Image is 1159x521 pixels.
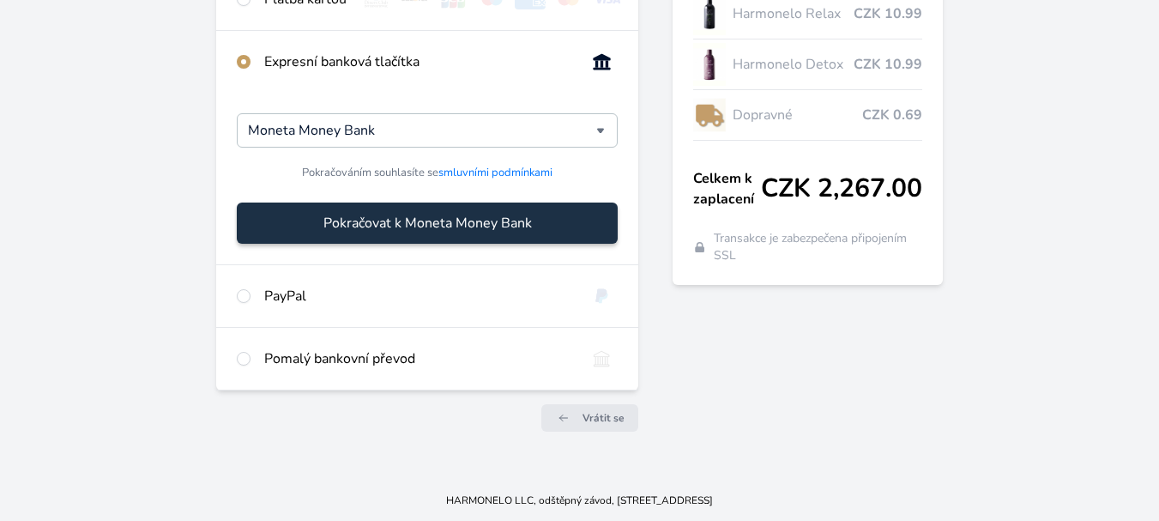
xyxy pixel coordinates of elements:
[264,348,572,369] div: Pomalý bankovní převod
[854,54,922,75] span: CZK 10.99
[583,411,625,425] span: Vrátit se
[586,51,618,72] img: onlineBanking_CZ.svg
[264,286,572,306] div: PayPal
[586,348,618,369] img: bankTransfer_IBAN.svg
[733,105,862,125] span: Dopravné
[733,3,854,24] span: Harmonelo Relax
[693,43,726,86] img: DETOX_se_stinem_x-lo.jpg
[237,203,618,244] button: Pokračovat k Moneta Money Bank
[237,113,618,148] div: Moneta Money Bank
[714,230,923,264] span: Transakce je zabezpečena připojením SSL
[761,173,922,204] span: CZK 2,267.00
[693,168,761,209] span: Celkem k zaplacení
[302,165,552,181] span: Pokračováním souhlasíte se
[264,51,572,72] div: Expresní banková tlačítka
[438,165,552,180] a: smluvními podmínkami
[586,286,618,306] img: paypal.svg
[541,404,638,432] a: Vrátit se
[854,3,922,24] span: CZK 10.99
[733,54,854,75] span: Harmonelo Detox
[323,213,532,233] span: Pokračovat k Moneta Money Bank
[248,120,596,141] input: Hledat...
[862,105,922,125] span: CZK 0.69
[693,94,726,136] img: delivery-lo.png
